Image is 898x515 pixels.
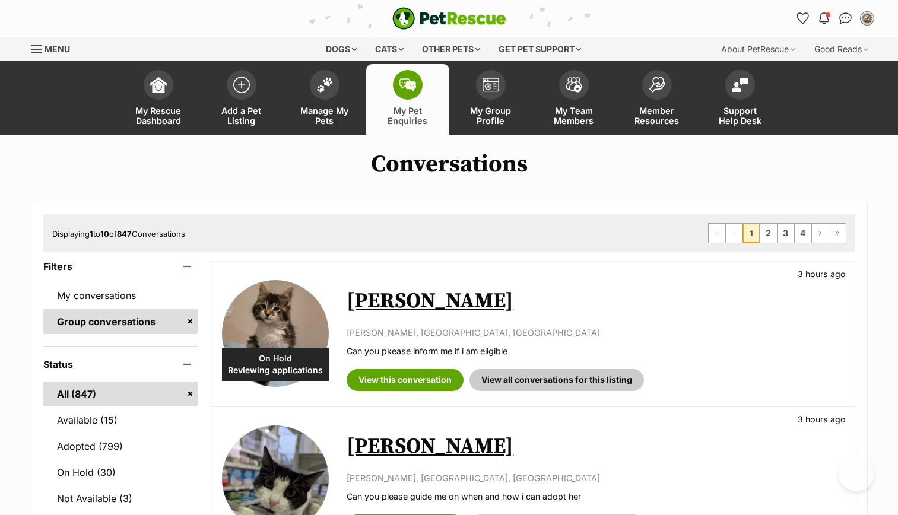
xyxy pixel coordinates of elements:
span: My Rescue Dashboard [132,106,185,126]
img: team-members-icon-5396bd8760b3fe7c0b43da4ab00e1e3bb1a5d9ba89233759b79545d2d3fc5d0d.svg [566,77,582,93]
div: On Hold [222,348,329,381]
ul: Account quick links [794,9,877,28]
img: chat-41dd97257d64d25036548639549fe6c8038ab92f7586957e7f3b1b290dea8141.svg [839,12,852,24]
a: Group conversations [43,309,198,334]
img: Jessica King profile pic [861,12,873,24]
span: First page [709,224,725,243]
img: help-desk-icon-fdf02630f3aa405de69fd3d07c3f3aa587a6932b1a1747fa1d2bba05be0121f9.svg [732,78,748,92]
strong: 10 [100,229,109,239]
img: Colin [222,280,329,387]
a: Page 2 [760,224,777,243]
a: View all conversations for this listing [469,369,644,390]
span: Displaying to of Conversations [52,229,185,239]
div: About PetRescue [713,37,804,61]
img: manage-my-pets-icon-02211641906a0b7f246fdf0571729dbe1e7629f14944591b6c1af311fb30b64b.svg [316,77,333,93]
div: Good Reads [806,37,877,61]
a: Conversations [836,9,855,28]
a: Next page [812,224,829,243]
a: Not Available (3) [43,486,198,511]
a: Menu [31,37,78,59]
a: My Pet Enquiries [366,64,449,135]
p: [PERSON_NAME], [GEOGRAPHIC_DATA], [GEOGRAPHIC_DATA] [347,472,842,484]
a: Last page [829,224,846,243]
a: [PERSON_NAME] [347,288,513,314]
button: My account [858,9,877,28]
p: 3 hours ago [798,413,846,425]
img: dashboard-icon-eb2f2d2d3e046f16d808141f083e7271f6b2e854fb5c12c21221c1fb7104beca.svg [150,77,167,93]
a: Adopted (799) [43,434,198,459]
span: My Pet Enquiries [381,106,434,126]
span: Add a Pet Listing [215,106,268,126]
strong: 1 [90,229,93,239]
a: Add a Pet Listing [200,64,283,135]
a: All (847) [43,382,198,406]
div: Dogs [318,37,365,61]
a: View this conversation [347,369,464,390]
img: notifications-46538b983faf8c2785f20acdc204bb7945ddae34d4c08c2a6579f10ce5e182be.svg [819,12,829,24]
a: My Team Members [532,64,615,135]
p: Can you please guide me on when and how i can adopt her [347,490,842,503]
span: My Group Profile [464,106,518,126]
span: Support Help Desk [713,106,767,126]
span: My Team Members [547,106,601,126]
a: Page 3 [778,224,794,243]
img: pet-enquiries-icon-7e3ad2cf08bfb03b45e93fb7055b45f3efa6380592205ae92323e6603595dc1f.svg [399,78,416,91]
a: Support Help Desk [699,64,782,135]
p: Can you pkease inform me if i am eligible [347,345,842,357]
a: Manage My Pets [283,64,366,135]
span: Page 1 [743,224,760,243]
img: logo-e224e6f780fb5917bec1dbf3a21bbac754714ae5b6737aabdf751b685950b380.svg [392,7,506,30]
a: [PERSON_NAME] [347,433,513,460]
span: Reviewing applications [222,364,329,376]
a: Favourites [794,9,813,28]
a: My Rescue Dashboard [117,64,200,135]
header: Filters [43,261,198,272]
a: Member Resources [615,64,699,135]
img: group-profile-icon-3fa3cf56718a62981997c0bc7e787c4b2cf8bcc04b72c1350f741eb67cf2f40e.svg [483,78,499,92]
span: Member Resources [630,106,684,126]
nav: Pagination [708,223,846,243]
a: Page 4 [795,224,811,243]
a: On Hold (30) [43,460,198,485]
a: My conversations [43,283,198,308]
a: PetRescue [392,7,506,30]
img: add-pet-listing-icon-0afa8454b4691262ce3f59096e99ab1cd57d4a30225e0717b998d2c9b9846f56.svg [233,77,250,93]
span: Menu [45,44,70,54]
header: Status [43,359,198,370]
div: Cats [367,37,412,61]
button: Notifications [815,9,834,28]
a: Available (15) [43,408,198,433]
div: Get pet support [490,37,589,61]
p: [PERSON_NAME], [GEOGRAPHIC_DATA], [GEOGRAPHIC_DATA] [347,326,842,339]
iframe: Help Scout Beacon - Open [839,456,874,491]
div: Other pets [414,37,488,61]
strong: 847 [117,229,132,239]
p: 3 hours ago [798,268,846,280]
span: Manage My Pets [298,106,351,126]
a: My Group Profile [449,64,532,135]
img: member-resources-icon-8e73f808a243e03378d46382f2149f9095a855e16c252ad45f914b54edf8863c.svg [649,77,665,93]
span: Previous page [726,224,742,243]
